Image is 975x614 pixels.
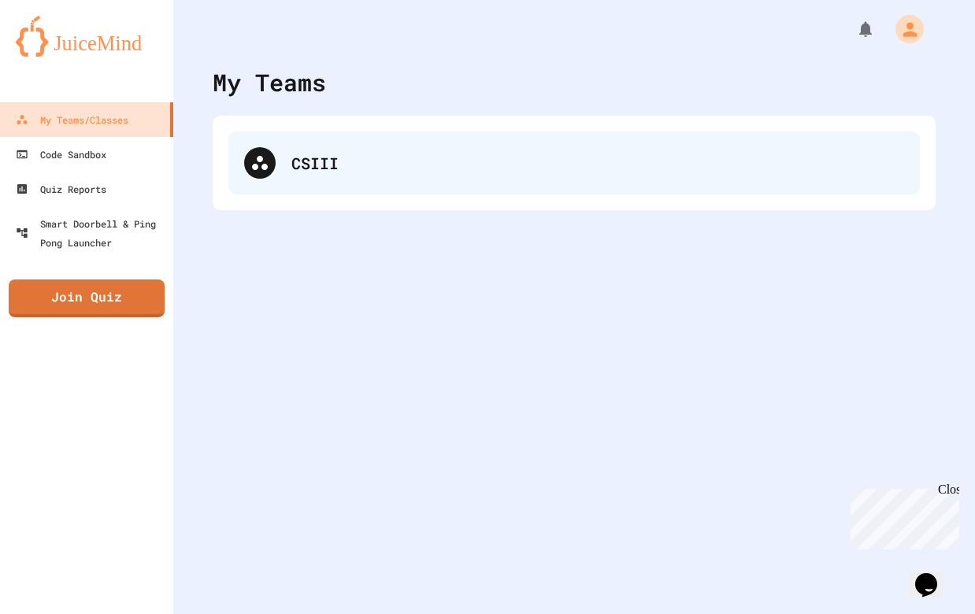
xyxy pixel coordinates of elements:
div: CSIII [291,151,904,175]
div: Quiz Reports [16,179,106,198]
div: My Notifications [827,16,879,43]
div: Smart Doorbell & Ping Pong Launcher [16,214,167,252]
img: logo-orange.svg [16,16,158,57]
a: Join Quiz [9,279,165,317]
div: My Teams/Classes [16,110,128,129]
div: Chat with us now!Close [6,6,109,100]
div: My Teams [213,65,326,100]
div: My Account [879,11,928,47]
iframe: chat widget [844,483,959,549]
div: Code Sandbox [16,145,106,164]
div: CSIII [228,131,920,194]
iframe: chat widget [909,551,959,598]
